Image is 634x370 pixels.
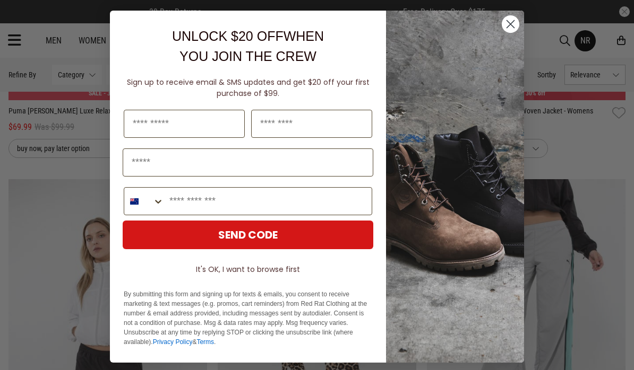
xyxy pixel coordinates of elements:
img: New Zealand [130,197,139,206]
p: By submitting this form and signing up for texts & emails, you consent to receive marketing & tex... [124,289,372,347]
span: WHEN [284,29,324,43]
button: Search Countries [124,188,164,215]
button: It's OK, I want to browse first [123,260,373,279]
img: f7662613-148e-4c88-9575-6c6b5b55a647.jpeg [386,11,524,363]
span: UNLOCK $20 OFF [172,29,284,43]
button: Open LiveChat chat widget [8,4,40,36]
input: First Name [124,110,245,138]
span: YOU JOIN THE CREW [179,49,316,64]
button: SEND CODE [123,221,373,249]
a: Privacy Policy [153,338,193,346]
span: Sign up to receive email & SMS updates and get $20 off your first purchase of $99. [127,77,370,99]
a: Terms [196,338,214,346]
input: Email [123,148,373,177]
button: Close dialog [501,15,520,33]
